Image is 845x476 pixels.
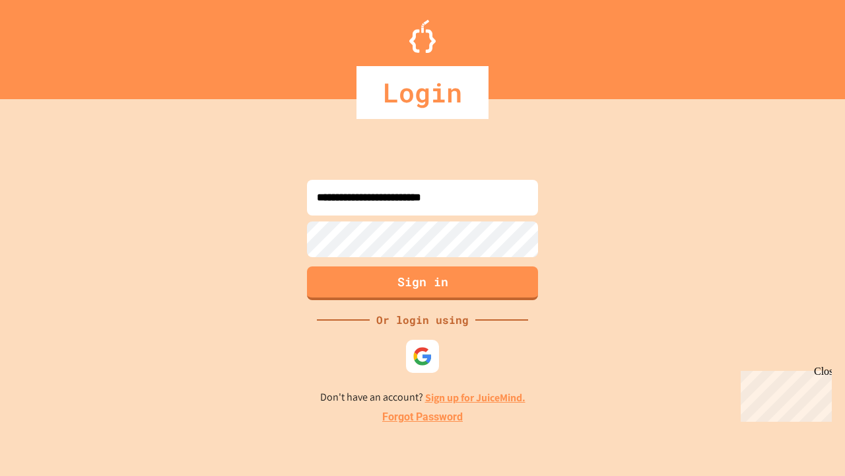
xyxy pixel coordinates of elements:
[382,409,463,425] a: Forgot Password
[320,389,525,406] p: Don't have an account?
[413,346,432,366] img: google-icon.svg
[735,366,832,422] iframe: chat widget
[5,5,91,84] div: Chat with us now!Close
[307,266,538,300] button: Sign in
[356,66,489,119] div: Login
[370,312,475,328] div: Or login using
[790,423,832,463] iframe: chat widget
[425,391,525,405] a: Sign up for JuiceMind.
[409,20,436,53] img: Logo.svg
